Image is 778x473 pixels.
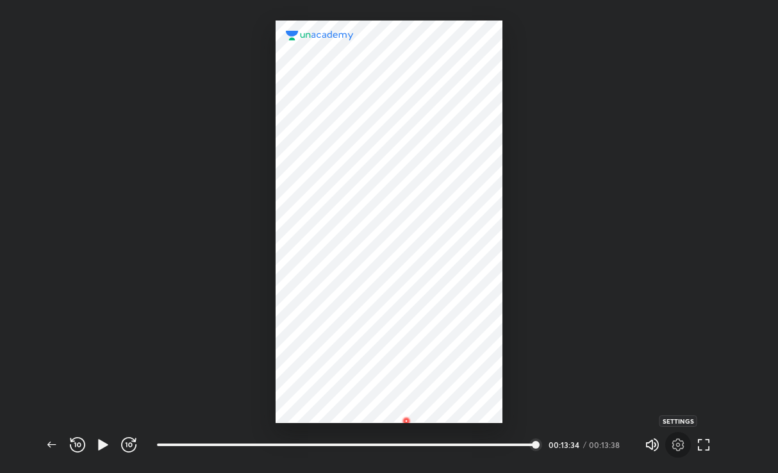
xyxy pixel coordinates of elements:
div: / [583,441,586,449]
div: 00:13:38 [589,441,624,449]
img: wMgqJGBwKWe8AAAAABJRU5ErkJggg== [399,413,414,429]
div: 00:13:34 [549,441,581,449]
img: logo.2a7e12a2.svg [286,31,354,41]
div: Settings [659,415,697,427]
